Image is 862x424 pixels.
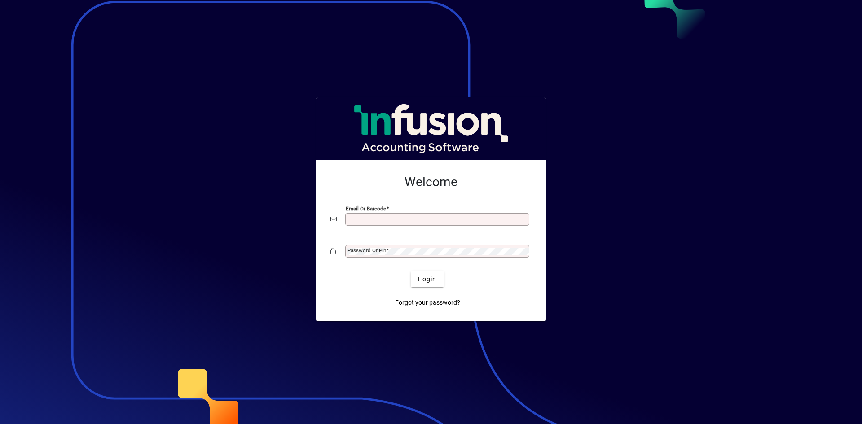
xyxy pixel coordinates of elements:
[346,205,386,212] mat-label: Email or Barcode
[418,275,436,284] span: Login
[395,298,460,307] span: Forgot your password?
[347,247,386,254] mat-label: Password or Pin
[391,294,464,310] a: Forgot your password?
[330,175,532,190] h2: Welcome
[411,271,444,287] button: Login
